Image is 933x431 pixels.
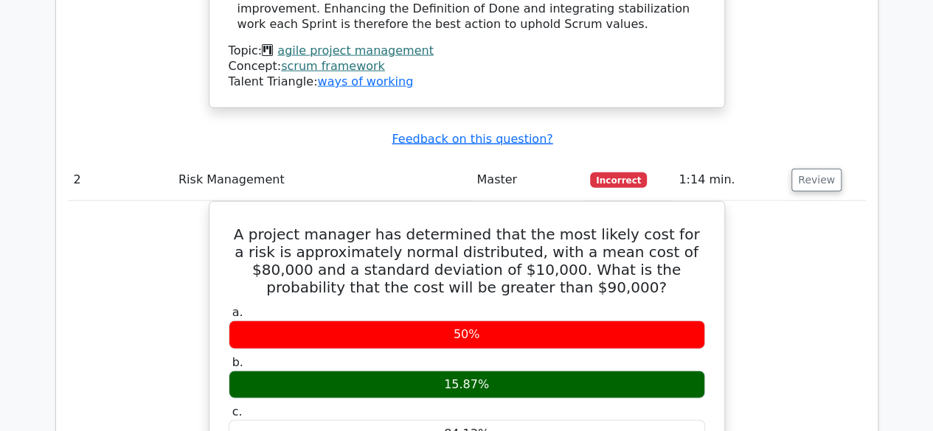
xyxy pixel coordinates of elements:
td: Risk Management [173,159,471,201]
div: 15.87% [229,371,705,399]
div: 50% [229,320,705,349]
a: Feedback on this question? [392,132,552,146]
td: 1:14 min. [673,159,785,201]
a: agile project management [277,43,434,57]
div: Topic: [229,43,705,59]
td: 2 [68,159,173,201]
h5: A project manager has determined that the most likely cost for a risk is approximately normal dis... [227,225,707,296]
div: Concept: [229,59,705,74]
a: scrum framework [281,59,385,73]
span: c. [232,404,243,418]
div: Talent Triangle: [229,43,705,89]
td: Master [471,159,584,201]
span: b. [232,355,243,369]
span: a. [232,305,243,319]
span: Incorrect [590,172,647,187]
button: Review [791,169,842,192]
a: ways of working [317,74,413,88]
